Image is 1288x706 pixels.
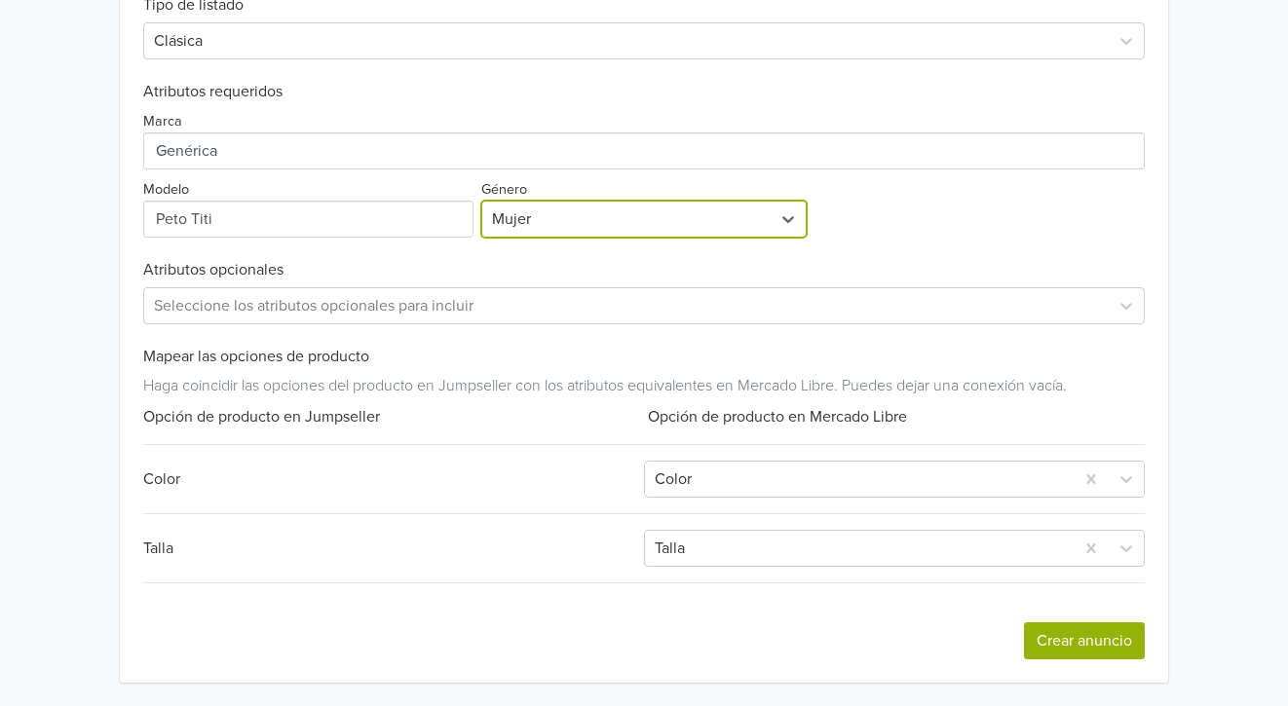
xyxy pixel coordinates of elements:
label: Género [481,179,527,201]
button: Crear anuncio [1024,622,1145,659]
div: Opción de producto en Mercado Libre [644,405,1145,428]
h6: Atributos opcionales [143,261,1146,279]
label: Marca [143,111,182,132]
div: Opción de producto en Jumpseller [143,405,644,428]
h6: Mapear las opciones de producto [143,348,1146,366]
h6: Atributos requeridos [143,83,1146,101]
div: Haga coincidir las opciones del producto en Jumpseller con los atributos equivalentes en Mercado ... [143,366,1146,397]
label: Modelo [143,179,189,201]
div: Color [143,467,644,491]
div: Talla [143,537,644,560]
